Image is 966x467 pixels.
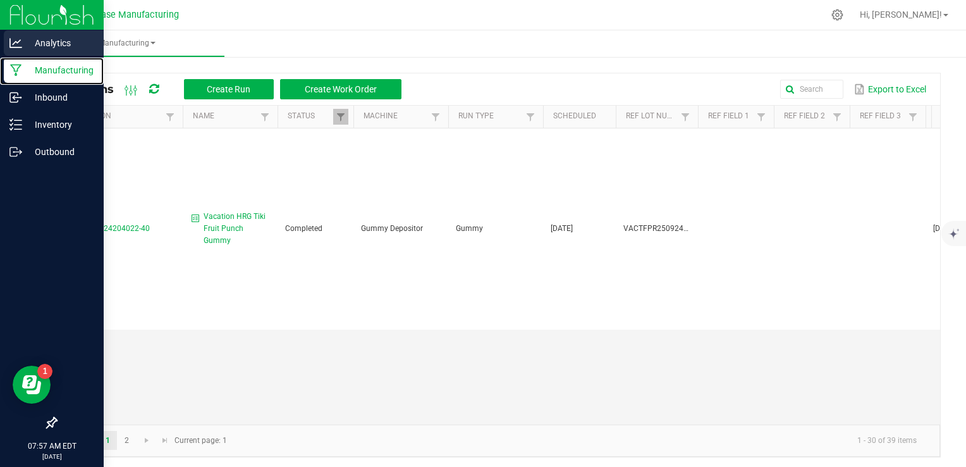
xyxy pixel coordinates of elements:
[9,64,22,77] inline-svg: Manufacturing
[553,111,611,121] a: ScheduledSortable
[860,9,942,20] span: Hi, [PERSON_NAME]!
[207,84,250,94] span: Create Run
[162,109,178,125] a: Filter
[66,111,162,121] a: ExtractionSortable
[30,38,224,49] span: Manufacturing
[160,435,170,445] span: Go to the last page
[288,111,333,121] a: StatusSortable
[22,90,98,105] p: Inbound
[523,109,538,125] a: Filter
[456,224,483,233] span: Gummy
[118,431,136,450] a: Page 2
[257,109,272,125] a: Filter
[99,431,117,450] a: Page 1
[784,111,829,121] a: Ref Field 2Sortable
[66,78,411,100] div: All Runs
[851,78,929,100] button: Export to Excel
[22,117,98,132] p: Inventory
[9,118,22,131] inline-svg: Inventory
[30,30,224,57] a: Manufacturing
[13,366,51,404] iframe: Resource center
[9,37,22,49] inline-svg: Analytics
[551,224,573,233] span: [DATE]
[64,224,150,233] span: MP-20250924204022-40
[235,430,927,451] kendo-pager-info: 1 - 30 of 39 items
[285,224,322,233] span: Completed
[6,440,98,452] p: 07:57 AM EDT
[626,111,677,121] a: Ref Lot NumberSortable
[829,9,845,21] div: Manage settings
[79,9,179,20] span: Starbase Manufacturing
[364,111,427,121] a: MachineSortable
[9,91,22,104] inline-svg: Inbound
[184,79,274,99] button: Create Run
[56,425,940,457] kendo-pager: Current page: 1
[9,146,22,158] inline-svg: Outbound
[22,63,98,78] p: Manufacturing
[37,364,52,379] iframe: Resource center unread badge
[305,84,377,94] span: Create Work Order
[361,224,423,233] span: Gummy Depositor
[780,80,843,99] input: Search
[428,109,443,125] a: Filter
[142,435,152,445] span: Go to the next page
[193,111,257,121] a: NameSortable
[678,109,693,125] a: Filter
[905,109,920,125] a: Filter
[458,111,522,121] a: Run TypeSortable
[623,224,702,233] span: VACTFPR250924BULK
[829,109,845,125] a: Filter
[22,35,98,51] p: Analytics
[204,211,270,247] span: Vacation HRG Tiki Fruit Punch Gummy
[754,109,769,125] a: Filter
[6,452,98,461] p: [DATE]
[860,111,905,121] a: Ref Field 3Sortable
[708,111,753,121] a: Ref Field 1Sortable
[280,79,401,99] button: Create Work Order
[22,144,98,159] p: Outbound
[333,109,348,125] a: Filter
[156,431,174,450] a: Go to the last page
[138,431,156,450] a: Go to the next page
